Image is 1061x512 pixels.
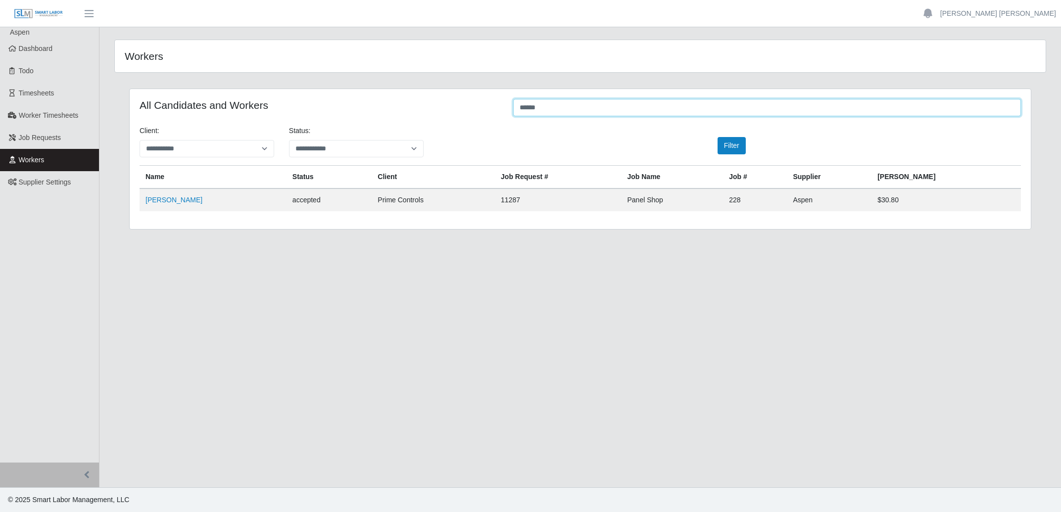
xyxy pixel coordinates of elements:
span: Job Requests [19,134,61,141]
h4: Workers [125,50,496,62]
span: Worker Timesheets [19,111,78,119]
th: Status [287,166,372,189]
label: Status: [289,126,311,136]
td: 228 [723,188,787,211]
th: Client [372,166,495,189]
td: Aspen [787,188,871,211]
span: Aspen [10,28,30,36]
th: Name [140,166,287,189]
span: Workers [19,156,45,164]
h4: All Candidates and Workers [140,99,498,111]
th: Supplier [787,166,871,189]
th: Job # [723,166,787,189]
span: Todo [19,67,34,75]
th: Job Request # [495,166,621,189]
td: 11287 [495,188,621,211]
td: $30.80 [871,188,1021,211]
span: © 2025 Smart Labor Management, LLC [8,496,129,504]
span: Timesheets [19,89,54,97]
a: [PERSON_NAME] [PERSON_NAME] [940,8,1056,19]
td: Prime Controls [372,188,495,211]
td: Panel Shop [621,188,723,211]
td: accepted [287,188,372,211]
img: SLM Logo [14,8,63,19]
span: Dashboard [19,45,53,52]
th: Job Name [621,166,723,189]
a: [PERSON_NAME] [145,196,202,204]
th: [PERSON_NAME] [871,166,1021,189]
label: Client: [140,126,159,136]
button: Filter [718,137,746,154]
span: Supplier Settings [19,178,71,186]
